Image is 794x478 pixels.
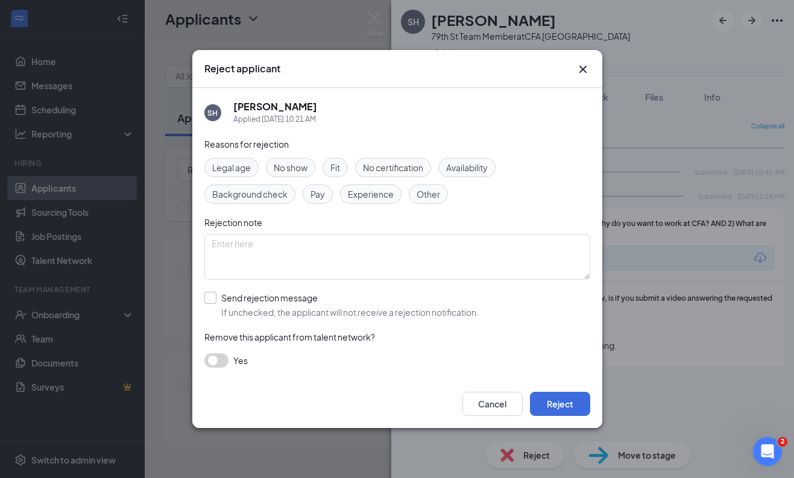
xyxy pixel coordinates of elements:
[207,108,218,118] div: SH
[233,113,317,125] div: Applied [DATE] 10:21 AM
[204,62,280,75] h3: Reject applicant
[204,217,262,228] span: Rejection note
[576,62,590,77] button: Close
[363,161,423,174] span: No certification
[446,161,488,174] span: Availability
[212,187,288,201] span: Background check
[753,437,782,466] iframe: Intercom live chat
[778,437,787,447] span: 2
[204,332,375,342] span: Remove this applicant from talent network?
[417,187,440,201] span: Other
[212,161,251,174] span: Legal age
[576,62,590,77] svg: Cross
[233,100,317,113] h5: [PERSON_NAME]
[204,139,289,149] span: Reasons for rejection
[530,392,590,416] button: Reject
[274,161,307,174] span: No show
[330,161,340,174] span: Fit
[348,187,394,201] span: Experience
[310,187,325,201] span: Pay
[462,392,523,416] button: Cancel
[233,353,248,368] span: Yes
